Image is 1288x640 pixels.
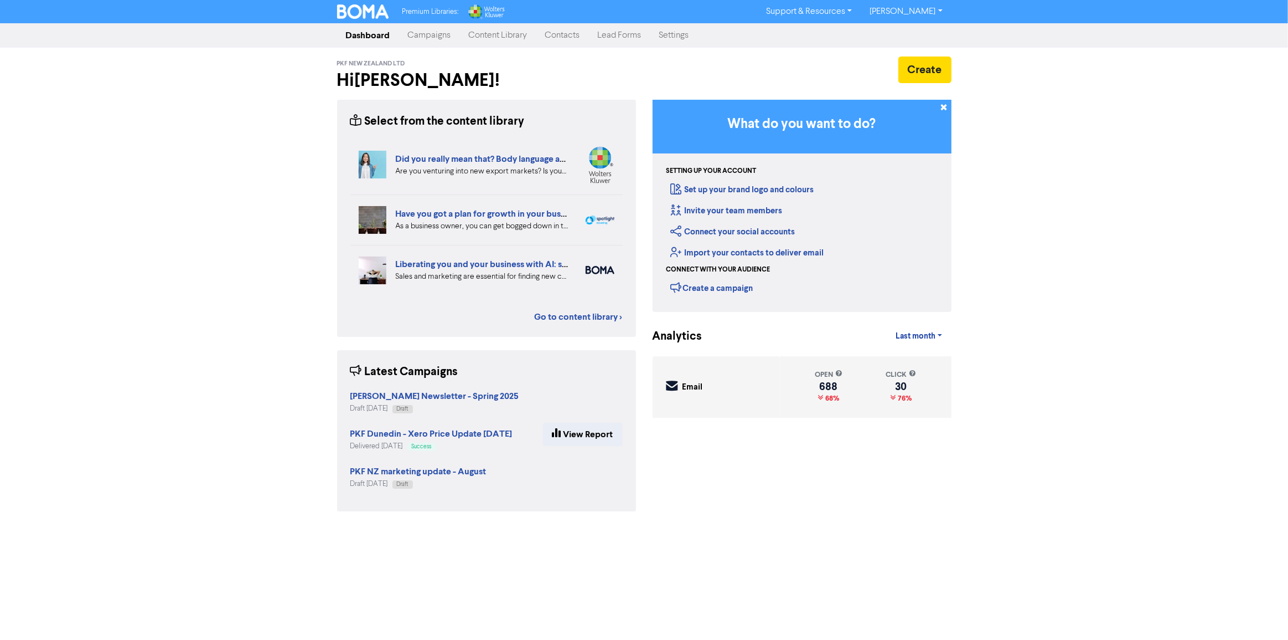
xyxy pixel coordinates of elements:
div: open [815,370,842,380]
a: Settings [650,24,698,47]
img: boma [586,266,614,274]
div: Draft [DATE] [350,403,519,414]
a: Last month [887,325,951,347]
div: Analytics [653,328,689,345]
h3: What do you want to do? [669,116,935,132]
strong: PKF NZ marketing update - August [350,466,487,477]
a: Dashboard [337,24,399,47]
a: Import your contacts to deliver email [671,248,824,258]
div: Setting up your account [666,166,757,176]
span: Premium Libraries: [402,8,458,16]
div: 30 [886,382,916,391]
img: wolters_kluwer [586,146,614,183]
div: Getting Started in BOMA [653,100,951,312]
span: 68% [824,394,840,403]
a: [PERSON_NAME] Newsletter - Spring 2025 [350,392,519,401]
a: Campaigns [399,24,460,47]
span: Success [412,444,432,449]
div: Latest Campaigns [350,363,458,381]
a: Lead Forms [589,24,650,47]
div: Create a campaign [671,279,753,296]
div: Sales and marketing are essential for finding new customers but eat into your business time. We e... [396,271,569,283]
div: Are you venturing into new export markets? Is your workforce or client base multicultural? Be awa... [396,166,569,177]
a: Connect your social accounts [671,227,795,237]
span: PKF New Zealand Ltd [337,60,405,68]
a: [PERSON_NAME] [861,3,951,21]
img: Wolters Kluwer [467,4,505,19]
button: Create [898,57,951,83]
span: 76% [896,394,912,403]
h2: Hi [PERSON_NAME] ! [337,70,636,91]
a: Did you really mean that? Body language and cross-border business [396,153,661,165]
div: As a business owner, you can get bogged down in the demands of day-to-day business. We can help b... [396,221,569,232]
strong: PKF Dunedin - Xero Price Update [DATE] [350,428,513,439]
a: Content Library [460,24,536,47]
strong: [PERSON_NAME] Newsletter - Spring 2025 [350,391,519,402]
a: Contacts [536,24,589,47]
div: Draft [DATE] [350,479,487,489]
div: click [886,370,916,380]
img: BOMA Logo [337,4,389,19]
div: Select from the content library [350,113,525,130]
div: Connect with your audience [666,265,770,275]
a: Have you got a plan for growth in your business? [396,208,585,219]
a: Liberating you and your business with AI: sales and marketing [396,259,636,270]
a: Go to content library > [535,310,623,324]
a: View Report [543,423,623,446]
span: Draft [397,406,408,412]
a: PKF Dunedin - Xero Price Update [DATE] [350,430,513,439]
a: Invite your team members [671,206,783,216]
div: Email [682,381,703,394]
span: Last month [896,331,935,341]
span: Draft [397,482,408,487]
a: Support & Resources [757,3,861,21]
a: PKF NZ marketing update - August [350,468,487,477]
img: spotlight [586,216,614,224]
div: Delivered [DATE] [350,441,513,452]
a: Set up your brand logo and colours [671,185,814,195]
div: 688 [815,382,842,391]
